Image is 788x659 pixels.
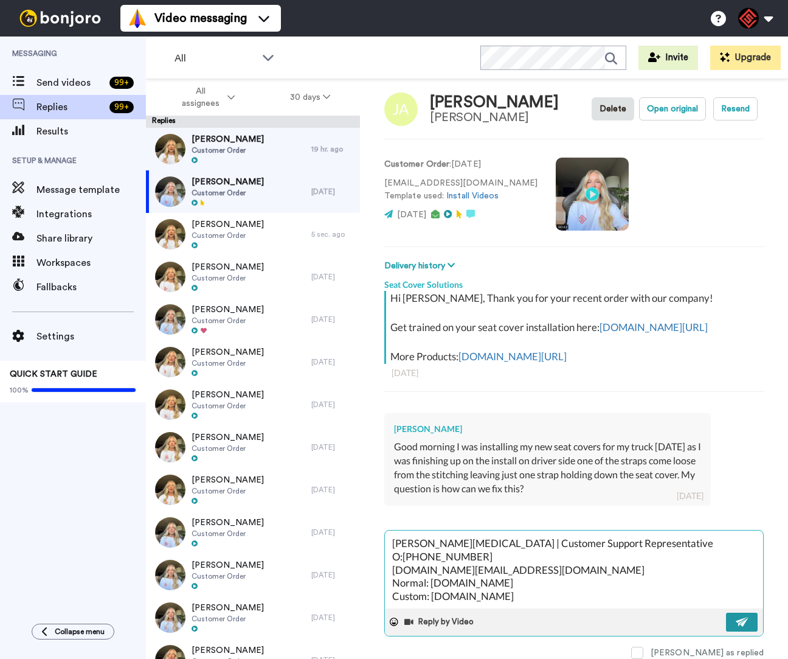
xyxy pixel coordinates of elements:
span: QUICK START GUIDE [10,370,97,378]
img: send-white.svg [736,617,749,627]
strong: Customer Order [384,160,449,169]
span: Send videos [36,75,105,90]
span: [PERSON_NAME] [192,602,264,614]
span: Workspaces [36,256,146,270]
a: [PERSON_NAME]Customer Order[DATE] [146,298,360,341]
a: [PERSON_NAME]Customer Order19 hr. ago [146,128,360,170]
div: 19 hr. ago [311,144,354,154]
span: Customer Order [192,529,264,539]
span: Fallbacks [36,280,146,295]
span: Customer Order [192,401,264,411]
span: [PERSON_NAME] [192,176,264,188]
a: [PERSON_NAME]Customer Order[DATE] [146,469,360,511]
button: Delete [592,97,634,120]
div: Replies [146,116,360,128]
span: Video messaging [154,10,247,27]
span: Customer Order [192,571,264,581]
span: Customer Order [192,231,264,240]
span: 100% [10,385,29,395]
div: [PERSON_NAME] [430,94,559,111]
div: Good morning I was installing my new seat covers for my truck [DATE] as I was finishing up on the... [394,440,701,495]
textarea: Hey [PERSON_NAME], Thank you for reaching out. I am sorry to hear about that strap breaking. Can ... [385,531,763,608]
span: [PERSON_NAME] [192,517,264,529]
img: 52ca0e81-6046-4e95-a981-4d47291f86d8-thumb.jpg [155,432,185,462]
span: Customer Order [192,358,264,368]
a: [PERSON_NAME]Customer Order[DATE] [146,383,360,426]
span: Customer Order [192,145,264,155]
button: Reply by Video [403,613,477,631]
div: [DATE] [311,442,354,452]
span: Share library [36,231,146,246]
span: [PERSON_NAME] [192,644,264,657]
span: [PERSON_NAME] [192,304,264,316]
span: [PERSON_NAME] [192,559,264,571]
img: 05ecce37-b6ae-4521-b511-6b95e3e2b97b-thumb.jpg [155,347,185,377]
button: Resend [713,97,758,120]
div: [DATE] [677,490,703,502]
span: Integrations [36,207,146,221]
a: [PERSON_NAME]Customer Order[DATE] [146,596,360,639]
div: [DATE] [311,485,354,495]
img: bj-logo-header-white.svg [15,10,106,27]
img: fea695a4-2ba1-4f94-a12d-7ff03fcb631b-thumb.jpg [155,389,185,420]
span: Settings [36,329,146,344]
a: [PERSON_NAME]Customer Order[DATE] [146,554,360,596]
p: [EMAIL_ADDRESS][DOMAIN_NAME] Template used: [384,177,537,203]
div: 99 + [109,77,134,89]
button: Open original [639,97,706,120]
div: [DATE] [311,315,354,324]
span: Customer Order [192,614,264,624]
div: [DATE] [311,400,354,410]
img: bcb6f276-295a-4da1-af94-775b6eb3321f-thumb.jpg [155,176,185,207]
span: Message template [36,183,146,197]
span: Replies [36,100,105,114]
span: All [175,51,256,66]
a: [PERSON_NAME]Customer Order[DATE] [146,341,360,383]
img: 6c834708-44b4-43aa-b59a-1f988d0ba825-thumb.jpg [155,602,185,633]
p: : [DATE] [384,158,537,171]
a: Install Videos [446,192,499,200]
button: 30 days [263,86,358,108]
span: [PERSON_NAME] [192,389,264,401]
button: Delivery history [384,259,458,273]
a: [PERSON_NAME]Customer Order[DATE] [146,426,360,469]
div: [PERSON_NAME] [430,111,559,124]
img: vm-color.svg [128,9,147,28]
img: 5679cb2b-1065-4aa9-aaa1-910e677a4987-thumb.jpg [155,304,185,335]
span: [PERSON_NAME] [192,133,264,145]
button: Collapse menu [32,624,114,640]
a: [DOMAIN_NAME][URL] [458,350,567,363]
span: [PERSON_NAME] [192,431,264,444]
img: Image of Jeffrey Adams [384,92,418,126]
span: [DATE] [397,211,426,219]
span: [PERSON_NAME] [192,261,264,273]
div: Seat Cover Solutions [384,273,764,291]
div: [DATE] [311,187,354,197]
div: [PERSON_NAME] as replied [651,647,764,659]
div: [DATE] [392,367,756,379]
button: Invite [638,46,698,70]
img: ce5357cb-026c-433d-aaba-63ae9457c6c3-thumb.jpg [155,134,185,164]
a: [PERSON_NAME]Customer Order[DATE] [146,256,360,298]
img: 7b9c3a2f-2591-432a-8298-4cf91e5ea7b3-thumb.jpg [155,517,185,548]
div: [PERSON_NAME] [394,423,701,435]
div: Hi [PERSON_NAME], Thank you for your recent order with our company! Get trained on your seat cove... [390,291,761,364]
span: Customer Order [192,188,264,198]
div: 5 sec. ago [311,229,354,239]
span: All assignees [176,85,225,110]
span: Results [36,124,146,139]
span: Customer Order [192,444,264,453]
div: [DATE] [311,272,354,282]
div: [DATE] [311,613,354,622]
span: [PERSON_NAME] [192,474,264,486]
img: f342b07d-fabd-4193-8f22-9bea2f7d3a21-thumb.jpg [155,475,185,505]
div: 99 + [109,101,134,113]
img: e931e3cf-1be3-46ad-9774-e8adbcc006d0-thumb.jpg [155,262,185,292]
span: [PERSON_NAME] [192,218,264,231]
span: Customer Order [192,316,264,326]
img: f5715ba0-7048-453f-88a7-e70fb52eaec2-thumb.jpg [155,560,185,590]
span: Customer Order [192,273,264,283]
a: [DOMAIN_NAME][URL] [600,321,708,333]
div: [DATE] [311,570,354,580]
